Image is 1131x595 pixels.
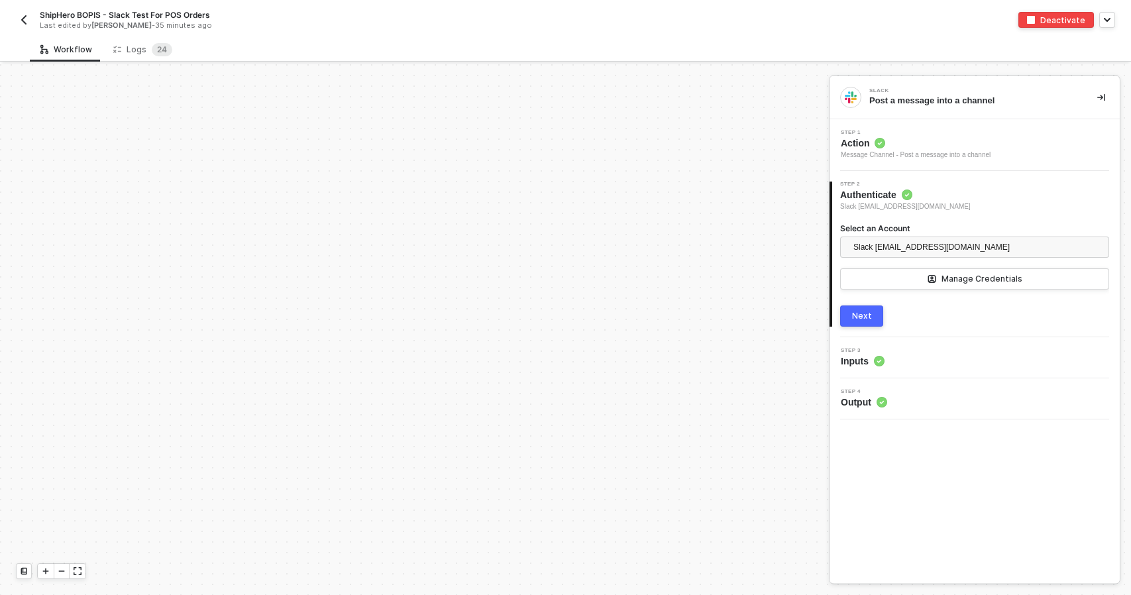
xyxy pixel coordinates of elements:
span: icon-manage-credentials [928,275,936,283]
button: back [16,12,32,28]
span: icon-expand [74,567,81,575]
sup: 24 [152,43,172,56]
span: Slack [EMAIL_ADDRESS][DOMAIN_NAME] [853,237,1010,257]
button: deactivateDeactivate [1018,12,1094,28]
div: Step 1Action Message Channel - Post a message into a channel [830,130,1120,160]
div: Step 2Authenticate Slack [EMAIL_ADDRESS][DOMAIN_NAME]Select an AccountSlack [EMAIL_ADDRESS][DOMAI... [830,182,1120,327]
button: Next [840,305,883,327]
span: icon-play [42,567,50,575]
img: deactivate [1027,16,1035,24]
span: Step 3 [841,348,885,353]
span: Step 2 [840,182,971,187]
img: integration-icon [845,91,857,103]
div: Next [852,311,872,321]
span: Step 4 [841,389,887,394]
span: icon-minus [58,567,66,575]
button: Manage Credentials [840,268,1109,290]
span: 2 [157,44,162,54]
span: ShipHero BOPIS - Slack Test For POS Orders [40,9,210,21]
div: Workflow [40,44,92,55]
div: Step 3Inputs [830,348,1120,368]
span: Authenticate [840,188,971,201]
div: Deactivate [1040,15,1085,26]
span: Step 1 [841,130,991,135]
img: back [19,15,29,25]
div: Logs [113,43,172,56]
span: Inputs [841,354,885,368]
span: Action [841,136,991,150]
div: Manage Credentials [942,274,1022,284]
div: Message Channel - Post a message into a channel [841,150,991,160]
div: Step 4Output [830,389,1120,409]
div: Slack [869,88,1068,93]
span: icon-collapse-right [1097,93,1105,101]
span: [PERSON_NAME] [91,21,152,30]
div: Post a message into a channel [869,95,1076,107]
div: Last edited by - 35 minutes ago [40,21,535,30]
span: Slack [EMAIL_ADDRESS][DOMAIN_NAME] [840,201,971,212]
span: 4 [162,44,167,54]
span: Output [841,396,887,409]
label: Select an Account [840,223,1109,234]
